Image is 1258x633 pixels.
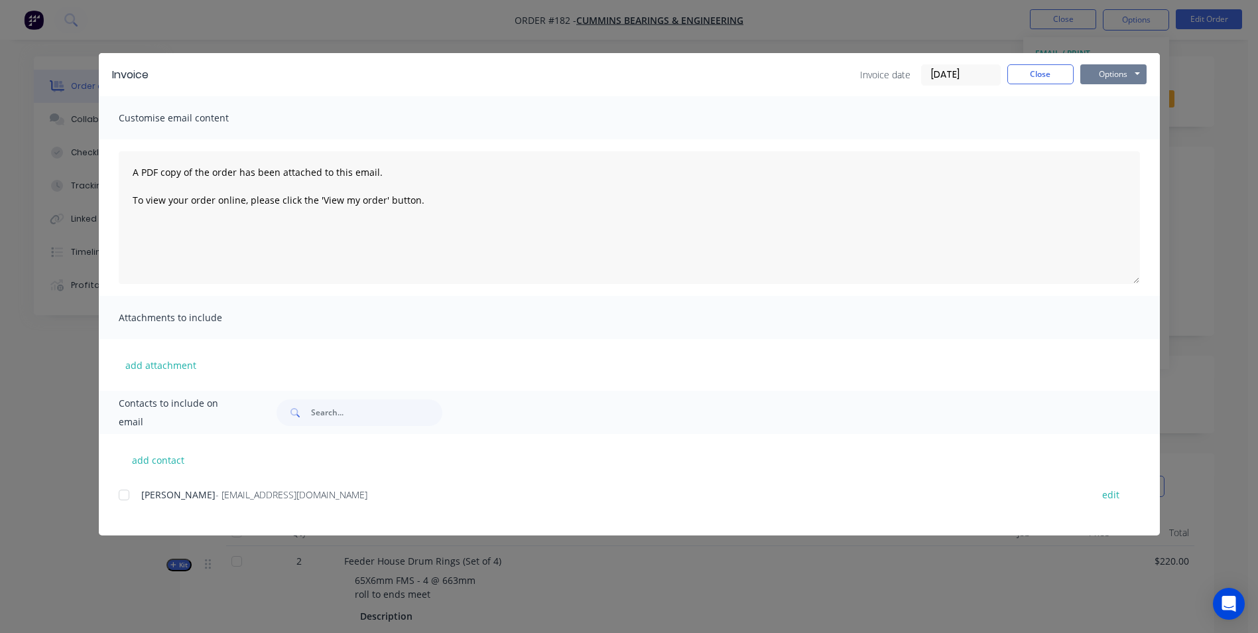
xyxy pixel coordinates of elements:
span: Customise email content [119,109,265,127]
button: add attachment [119,355,203,375]
button: edit [1094,486,1127,504]
button: Options [1080,64,1147,84]
span: Attachments to include [119,309,265,327]
button: Close [1007,64,1074,84]
span: [PERSON_NAME] [141,488,216,501]
textarea: A PDF copy of the order has been attached to this email. To view your order online, please click ... [119,151,1140,284]
span: - [EMAIL_ADDRESS][DOMAIN_NAME] [216,488,367,501]
div: Invoice [112,67,149,83]
div: Open Intercom Messenger [1213,588,1245,620]
input: Search... [311,399,442,426]
span: Contacts to include on email [119,394,244,431]
button: add contact [119,450,198,470]
span: Invoice date [860,68,911,82]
